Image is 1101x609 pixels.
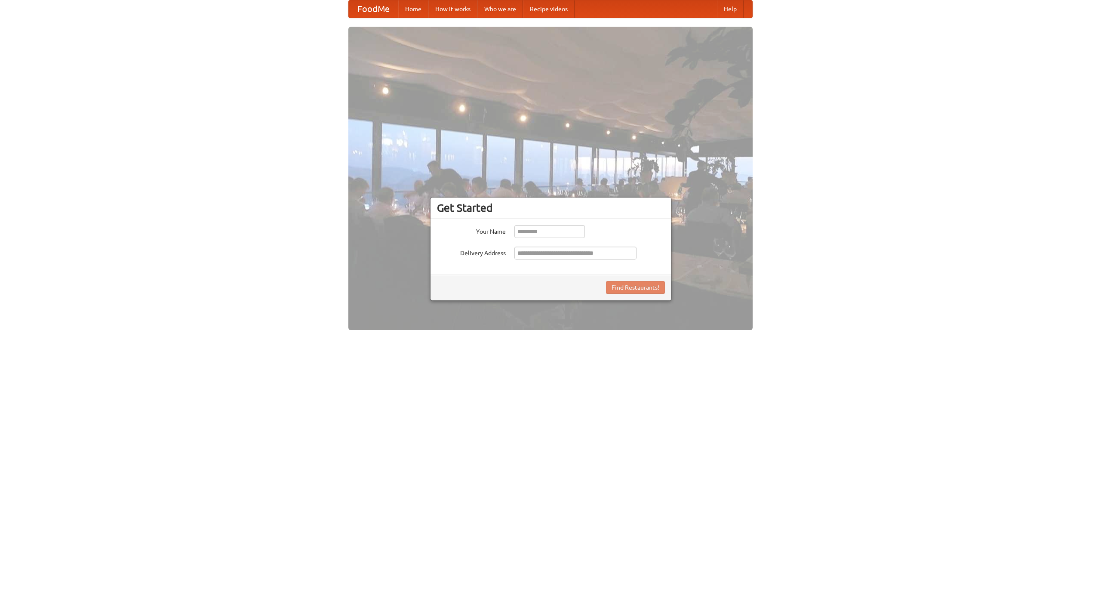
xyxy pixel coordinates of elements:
a: Home [398,0,428,18]
label: Delivery Address [437,247,506,257]
h3: Get Started [437,201,665,214]
button: Find Restaurants! [606,281,665,294]
a: Help [717,0,744,18]
a: FoodMe [349,0,398,18]
a: How it works [428,0,477,18]
a: Recipe videos [523,0,575,18]
label: Your Name [437,225,506,236]
a: Who we are [477,0,523,18]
